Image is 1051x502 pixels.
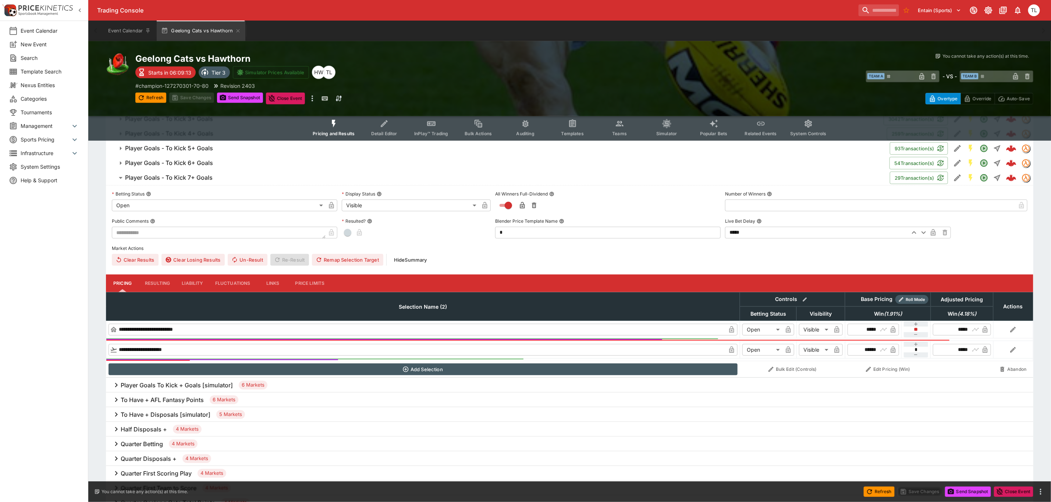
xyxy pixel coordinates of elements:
[995,363,1031,375] button: Abandon
[864,487,895,497] button: Refresh
[964,171,977,184] button: SGM Enabled
[742,363,843,375] button: Bulk Edit (Controls)
[217,93,263,103] button: Send Snapshot
[125,159,213,167] h6: Player Goals - To Kick 6+ Goals
[106,171,890,185] button: Player Goals - To Kick 7+ Goals
[414,131,448,136] span: InPlay™ Trading
[112,243,1027,254] label: Market Actions
[1022,159,1030,168] div: tradingmodel
[312,66,325,79] div: Harry Walker
[135,82,209,90] p: Copy To Clipboard
[612,131,627,136] span: Teams
[945,487,991,497] button: Send Snapshot
[1006,158,1016,168] div: 87b0ce75-4e46-48fa-a027-7330d1ecc442
[866,309,910,318] span: Win(1.91%)
[21,40,79,48] span: New Event
[995,93,1033,104] button: Auto-Save
[210,396,238,404] span: 6 Markets
[21,95,79,103] span: Categories
[973,95,991,103] p: Override
[914,4,966,16] button: Select Tenant
[216,411,245,418] span: 5 Markets
[367,219,372,224] button: Resulted?
[125,174,213,182] h6: Player Goals - To Kick 7+ Goals
[1022,159,1030,167] img: tradingmodel
[18,5,73,11] img: PriceKinetics
[239,381,267,389] span: 6 Markets
[233,66,309,79] button: Simulator Prices Available
[790,131,826,136] span: System Controls
[967,4,980,17] button: Connected to PK
[390,254,432,266] button: HideSummary
[198,470,226,477] span: 4 Markets
[1026,2,1042,18] button: Trent Lewis
[1006,173,1016,183] div: fd13520f-3faa-4ce7-a089-f7b462c529ed
[112,191,145,197] p: Betting Status
[926,93,961,104] button: Overtype
[890,142,948,155] button: 93Transaction(s)
[964,142,977,155] button: SGM Enabled
[958,309,976,318] em: ( 4.18 %)
[161,254,225,266] button: Clear Losing Results
[121,455,177,463] h6: Quarter Disposals +
[465,131,492,136] span: Bulk Actions
[980,173,988,182] svg: Open
[516,131,535,136] span: Auditing
[135,53,585,64] h2: Copy To Clipboard
[18,12,58,15] img: Sportsbook Management
[21,108,79,116] span: Tournaments
[942,53,1029,60] p: You cannot take any action(s) at this time.
[139,275,176,292] button: Resulting
[942,72,957,80] h6: - VS -
[109,363,738,375] button: Add Selection
[371,131,397,136] span: Detail Editor
[1006,173,1016,183] img: logo-cerberus--red.svg
[725,218,755,224] p: Live Bet Delay
[1007,95,1030,103] p: Auto-Save
[121,470,192,477] h6: Quarter First Scoring Play
[391,302,455,311] span: Selection Name (2)
[157,21,245,41] button: Geelong Cats vs Hawthorn
[21,149,70,157] span: Infrastructure
[847,363,928,375] button: Edit Pricing (Win)
[802,309,840,318] span: Visibility
[977,142,991,155] button: Open
[209,275,256,292] button: Fluctuations
[742,344,782,356] div: Open
[951,171,964,184] button: Edit Detail
[106,53,129,76] img: australian_rules.png
[21,122,70,130] span: Management
[176,275,209,292] button: Liability
[991,157,1004,170] button: Straight
[121,411,210,419] h6: To Have + Disposals [simulator]
[725,191,766,197] p: Number of Winners
[993,292,1033,320] th: Actions
[112,254,159,266] button: Clear Results
[858,295,895,304] div: Base Pricing
[757,219,762,224] button: Live Bet Delay
[21,27,79,35] span: Event Calendar
[173,426,202,433] span: 4 Markets
[742,309,794,318] span: Betting Status
[901,4,912,16] button: No Bookmarks
[961,93,995,104] button: Override
[884,309,902,318] em: ( 1.91 %)
[106,275,139,292] button: Pricing
[322,66,335,79] div: Trent Lewis
[799,324,831,336] div: Visible
[740,292,845,306] th: Controls
[926,93,1033,104] div: Start From
[313,131,355,136] span: Pricing and Results
[991,142,1004,155] button: Straight
[146,191,151,197] button: Betting Status
[97,7,856,14] div: Trading Console
[228,254,267,266] button: Un-Result
[102,488,188,495] p: You cannot take any action(s) at this time.
[342,191,375,197] p: Display Status
[931,292,993,306] th: Adjusted Pricing
[290,275,331,292] button: Price Limits
[112,200,326,211] div: Open
[1022,173,1030,182] div: tradingmodel
[961,73,979,79] span: Team B
[561,131,584,136] span: Templates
